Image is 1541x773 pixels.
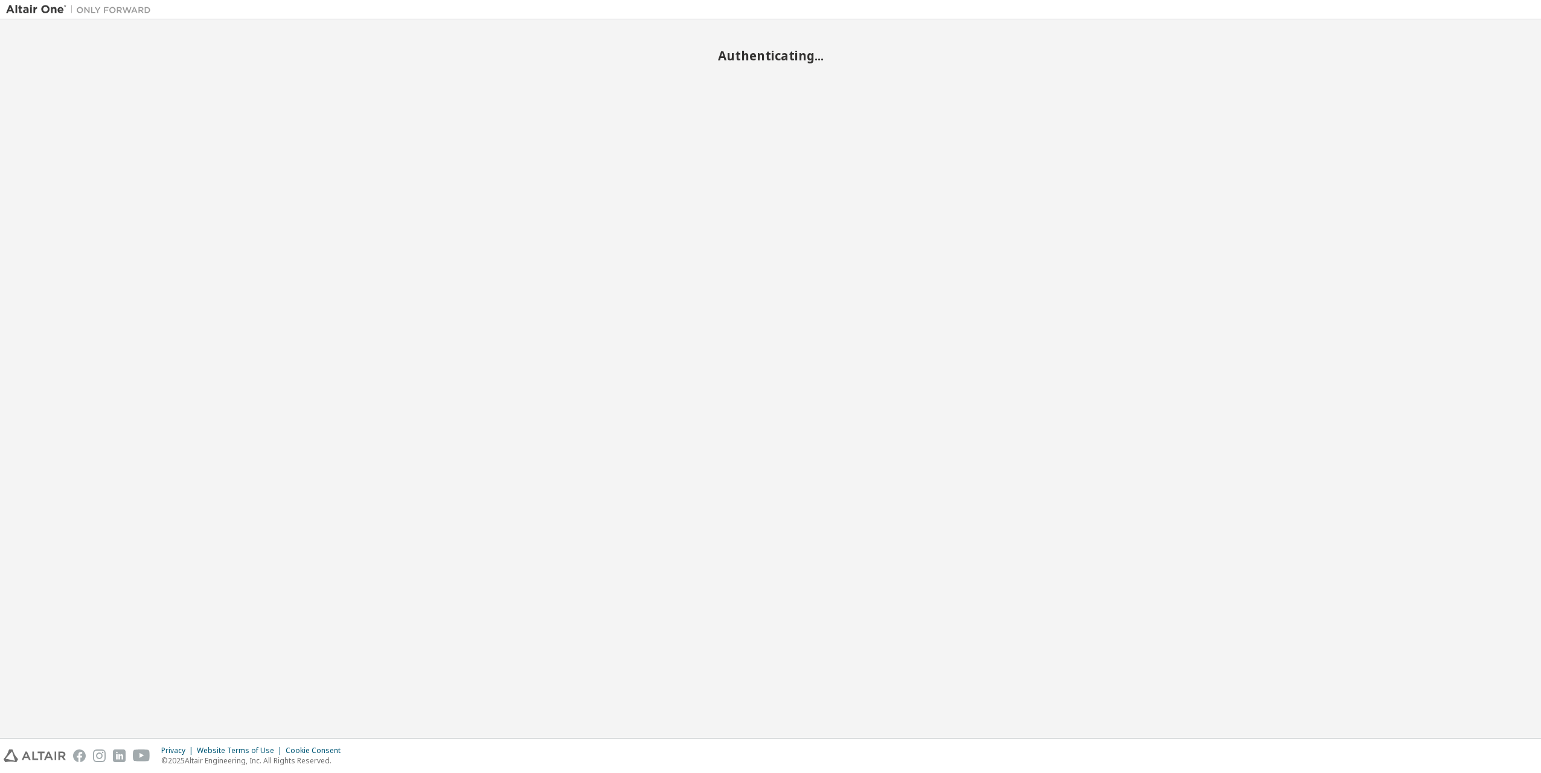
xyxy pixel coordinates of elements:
img: linkedin.svg [113,749,126,762]
img: facebook.svg [73,749,86,762]
img: Altair One [6,4,157,16]
img: altair_logo.svg [4,749,66,762]
div: Privacy [161,746,197,755]
img: instagram.svg [93,749,106,762]
div: Cookie Consent [286,746,348,755]
div: Website Terms of Use [197,746,286,755]
p: © 2025 Altair Engineering, Inc. All Rights Reserved. [161,755,348,766]
img: youtube.svg [133,749,150,762]
h2: Authenticating... [6,48,1535,63]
